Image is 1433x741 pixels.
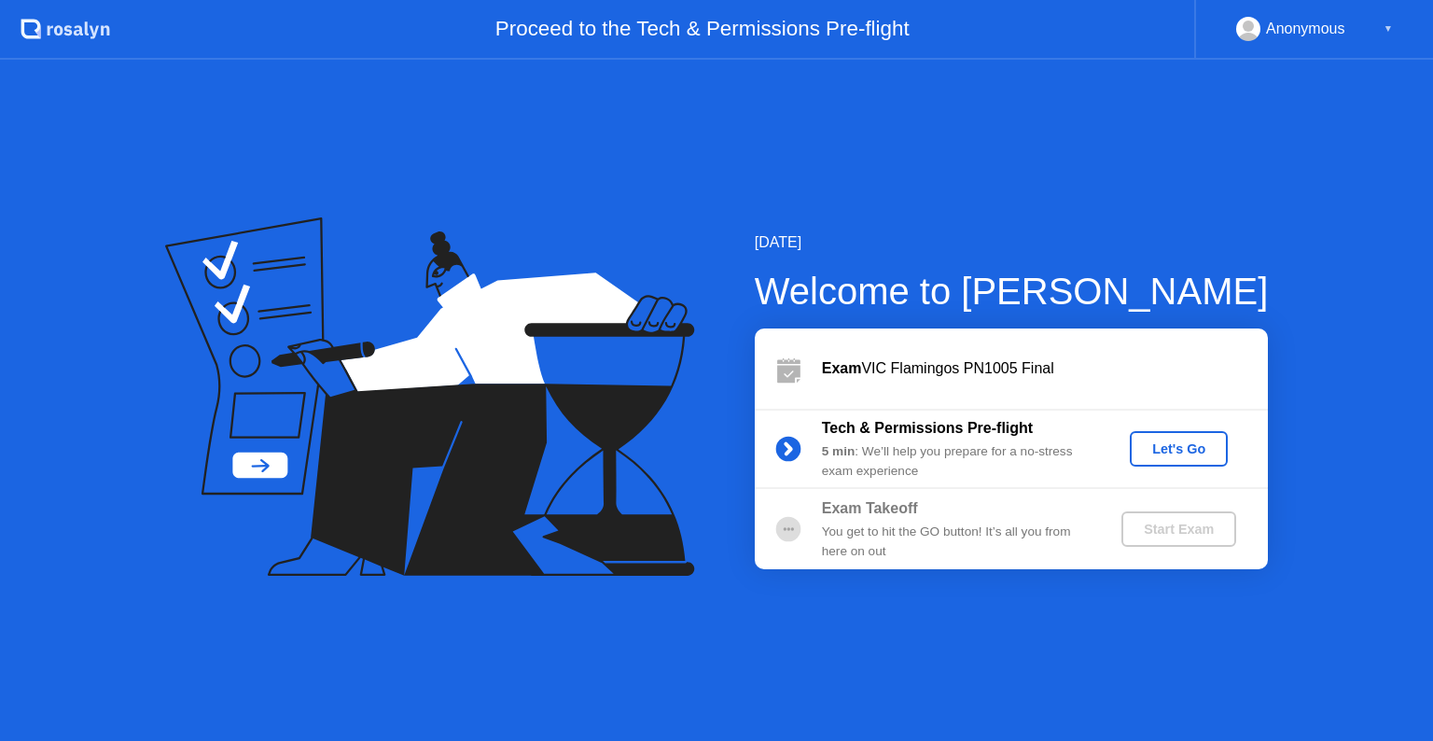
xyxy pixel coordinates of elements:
div: ▼ [1384,17,1393,41]
button: Start Exam [1121,511,1236,547]
div: Welcome to [PERSON_NAME] [755,263,1269,319]
div: You get to hit the GO button! It’s all you from here on out [822,523,1091,561]
b: Exam Takeoff [822,500,918,516]
div: Let's Go [1137,441,1220,456]
div: [DATE] [755,231,1269,254]
div: Anonymous [1266,17,1345,41]
b: 5 min [822,444,856,458]
b: Exam [822,360,862,376]
b: Tech & Permissions Pre-flight [822,420,1033,436]
button: Let's Go [1130,431,1228,467]
div: : We’ll help you prepare for a no-stress exam experience [822,442,1091,481]
div: Start Exam [1129,522,1229,537]
div: VIC Flamingos PN1005 Final [822,357,1268,380]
